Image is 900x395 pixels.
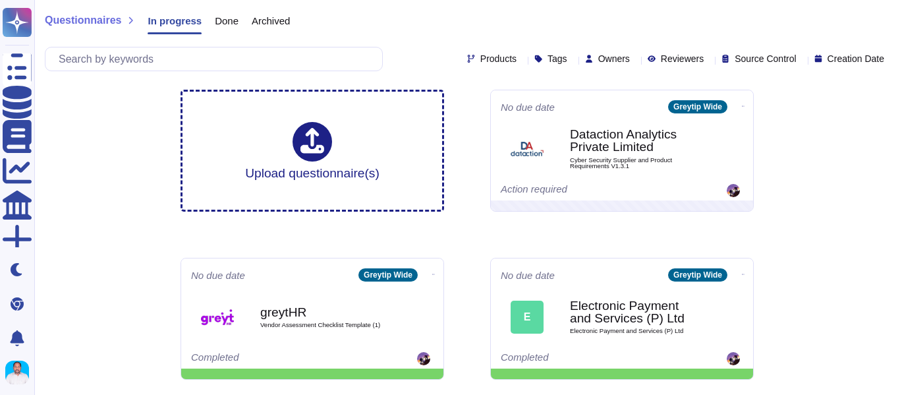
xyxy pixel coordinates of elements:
img: user [417,352,430,365]
span: Reviewers [661,54,704,63]
span: Done [215,16,239,26]
span: Products [480,54,517,63]
div: Completed [501,352,662,365]
div: Greytip Wide [668,268,727,282]
span: Questionnaires [45,15,121,26]
span: No due date [501,102,555,112]
div: E [511,301,544,334]
span: Archived [252,16,290,26]
div: Greytip Wide [668,100,727,113]
div: Action required [501,184,662,197]
span: Source Control [735,54,796,63]
img: Logo [511,133,544,166]
input: Search by keywords [52,47,382,71]
div: Completed [191,352,352,365]
span: Tags [548,54,567,63]
b: Electronic Payment and Services (P) Ltd [570,299,702,324]
span: Vendor Assessment Checklist Template (1) [260,322,392,328]
span: Owners [598,54,630,63]
span: Cyber Security Supplier and Product Requirements V1.3.1 [570,157,702,169]
img: user [5,361,29,384]
img: Logo [201,301,234,334]
img: user [727,352,740,365]
b: Dataction Analytics Private Limited [570,128,702,153]
span: No due date [191,270,245,280]
span: No due date [501,270,555,280]
button: user [3,358,38,387]
span: Creation Date [828,54,884,63]
div: Greytip Wide [358,268,418,282]
span: In progress [148,16,202,26]
div: Upload questionnaire(s) [245,122,380,179]
img: user [727,184,740,197]
span: Electronic Payment and Services (P) Ltd [570,328,702,334]
b: greytHR [260,306,392,319]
